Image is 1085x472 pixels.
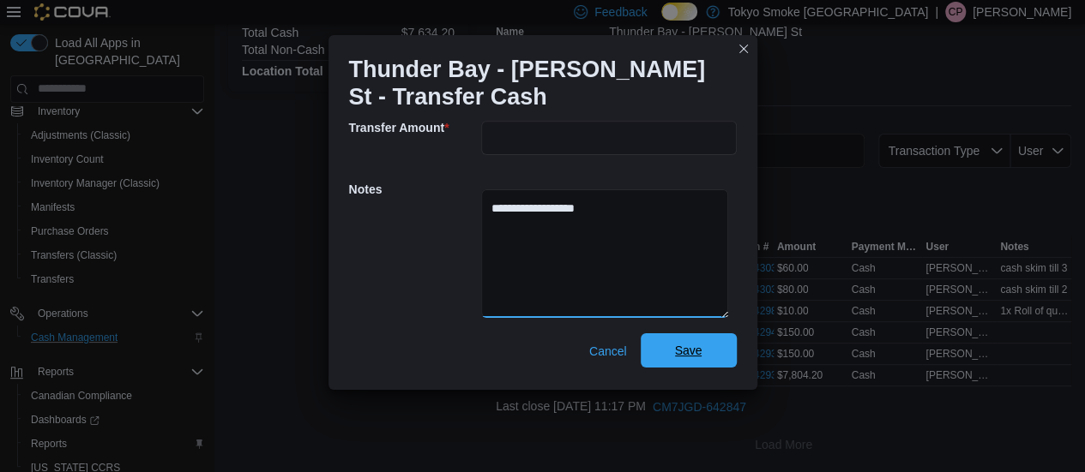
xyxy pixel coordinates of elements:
button: Cancel [582,334,634,368]
button: Closes this modal window [733,39,754,59]
h1: Thunder Bay - [PERSON_NAME] St - Transfer Cash [349,56,723,111]
span: Save [675,342,702,359]
button: Save [641,333,737,367]
h5: Notes [349,172,478,206]
span: Cancel [589,343,627,360]
h5: Transfer Amount [349,111,478,145]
